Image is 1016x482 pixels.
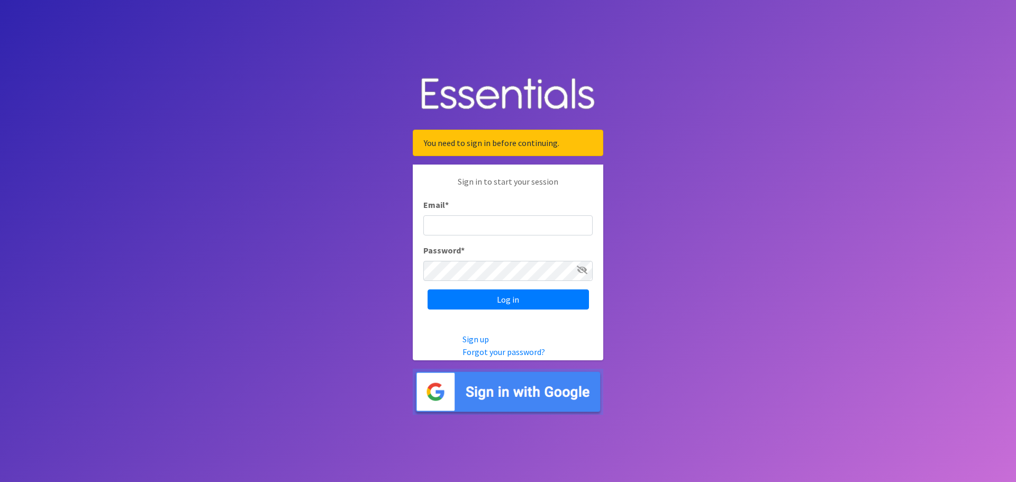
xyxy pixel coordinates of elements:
img: Sign in with Google [413,369,603,415]
p: Sign in to start your session [423,175,593,198]
label: Email [423,198,449,211]
img: Human Essentials [413,67,603,122]
abbr: required [445,199,449,210]
a: Sign up [462,334,489,344]
input: Log in [428,289,589,310]
a: Forgot your password? [462,347,545,357]
label: Password [423,244,465,257]
abbr: required [461,245,465,256]
div: You need to sign in before continuing. [413,130,603,156]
